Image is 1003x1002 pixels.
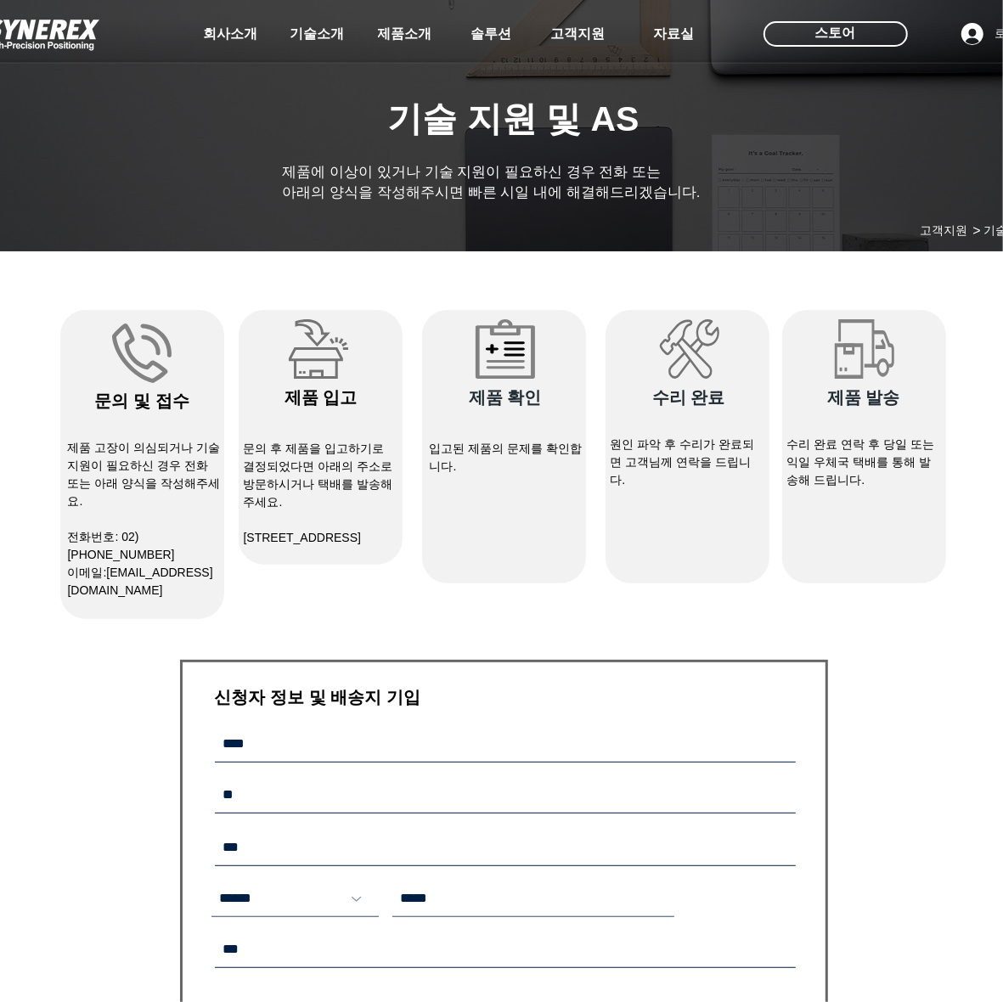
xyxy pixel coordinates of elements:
[430,442,583,473] span: 입고된 제품의 문제를 확인합니다.
[815,24,856,42] span: 스토어
[189,17,273,51] a: 회사소개
[94,391,189,410] span: ​문의 및 접수
[469,388,542,407] span: ​제품 확인
[787,437,934,487] span: 수리 완료 연락 후 당일 또는 익일 우체국 택배를 통해 발송해 드립니다.
[244,442,393,509] span: ​문의 후 제품을 입고하기로 결정되었다면 아래의 주소로 방문하시거나 택배를 발송해주세요.
[471,25,512,43] span: 솔루션
[275,17,360,51] a: 기술소개
[204,25,258,43] span: 회사소개
[68,566,213,597] span: ​이메일:
[363,17,448,51] a: 제품소개
[290,25,345,43] span: 기술소개
[808,929,1003,1002] iframe: Wix Chat
[449,17,534,51] a: 솔루션
[764,21,908,47] div: 스토어
[244,531,361,544] span: [STREET_ADDRESS]
[68,566,213,597] a: [EMAIL_ADDRESS][DOMAIN_NAME]
[215,688,420,706] span: ​신청자 정보 및 배송지 기입
[536,17,621,51] a: 고객지원
[652,388,725,407] span: ​수리 완료
[378,25,432,43] span: 제품소개
[654,25,695,43] span: 자료실
[285,388,358,407] span: ​제품 입고
[611,437,755,487] span: 원인 파악 후 수리가 완료되면 고객님께 연락을 드립니다.
[68,530,175,561] span: 전화번호: 02)[PHONE_NUMBER]
[68,441,221,508] span: 제품 고장이 의심되거나 기술지원이 필요하신 경우 전화 또는 아래 양식을 작성해주세요.
[632,17,717,51] a: 자료실
[827,388,900,407] span: ​제품 발송
[551,25,606,43] span: 고객지원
